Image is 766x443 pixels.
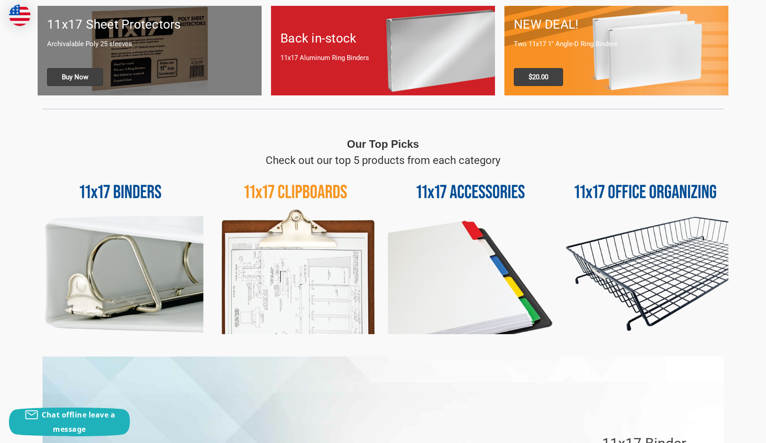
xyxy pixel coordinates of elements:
img: 11x17 Accessories [388,168,554,334]
span: Chat offline leave a message [42,410,115,434]
p: Archivalable Poly 25 sleeves [47,39,252,49]
span: Buy Now [47,68,103,86]
img: duty and tax information for United States [9,4,30,26]
img: 11x17 Binders [38,168,203,334]
img: 11x17 Clipboards [213,168,379,334]
h1: 11x17 Sheet Protectors [47,15,252,34]
p: Check out our top 5 products from each category [266,152,500,168]
p: Two 11x17 1" Angle-D Ring Binders [514,39,719,49]
h1: NEW DEAL! [514,15,719,34]
h1: Back in-stock [280,29,486,48]
a: Back in-stock 11x17 Aluminum Ring Binders [271,6,495,95]
p: Our Top Picks [347,136,419,152]
img: 11x17 Office Organizing [563,168,728,334]
a: 11x17 sheet protectors 11x17 Sheet Protectors Archivalable Poly 25 sleeves Buy Now [38,6,262,95]
p: 11x17 Aluminum Ring Binders [280,53,486,63]
span: $20.00 [514,68,563,86]
a: 11x17 Binder 2-pack only $20.00 NEW DEAL! Two 11x17 1" Angle-D Ring Binders $20.00 [504,6,728,95]
button: Chat offline leave a message [9,408,130,436]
